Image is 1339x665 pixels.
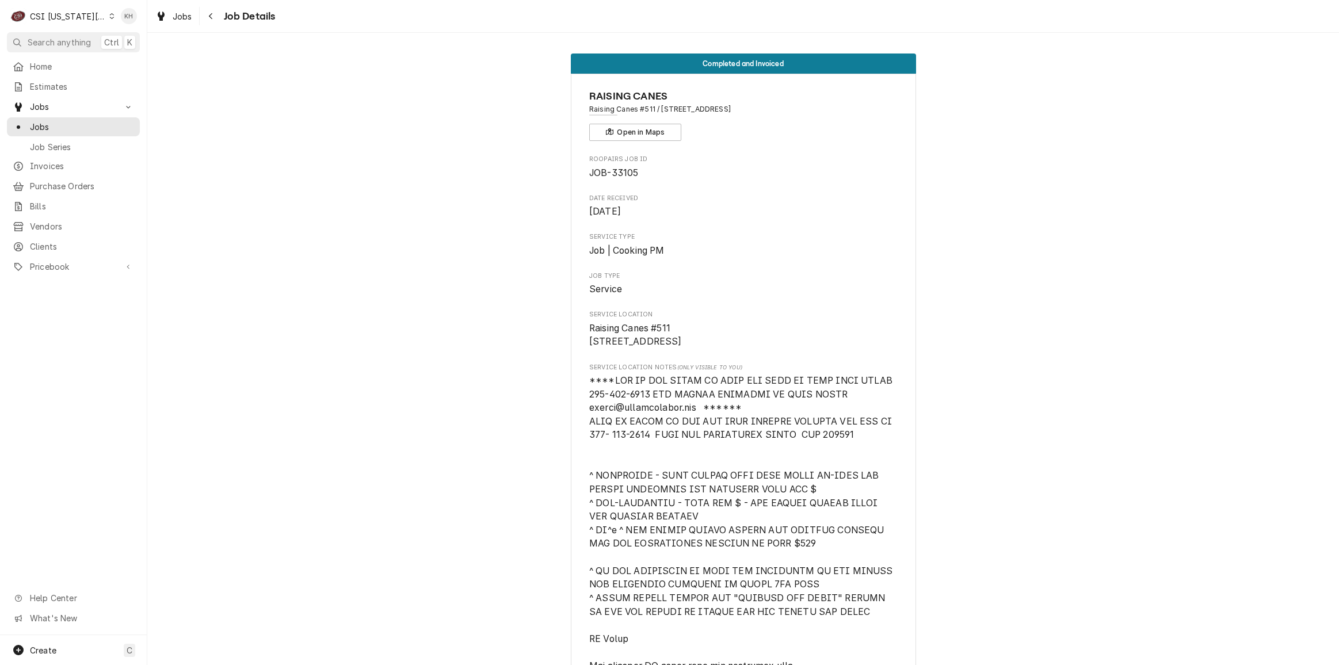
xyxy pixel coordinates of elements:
span: Create [30,645,56,655]
a: Jobs [151,7,197,26]
span: [DATE] [589,206,621,217]
span: Job | Cooking PM [589,245,665,256]
span: Help Center [30,592,133,604]
span: Vendors [30,220,134,232]
span: Raising Canes #511 [STREET_ADDRESS] [589,323,682,347]
span: Bills [30,200,134,212]
a: Vendors [7,217,140,236]
span: Home [30,60,134,72]
span: Service [589,284,622,295]
span: Job Series [30,141,134,153]
span: Date Received [589,194,897,203]
span: Service Location [589,310,897,319]
a: Invoices [7,156,140,175]
span: Jobs [30,101,117,113]
a: Go to Help Center [7,588,140,607]
span: Service Type [589,244,897,258]
span: Completed and Invoiced [703,60,784,67]
span: Service Location Notes [589,363,897,372]
span: Pricebook [30,261,117,273]
div: Service Location [589,310,897,349]
span: Invoices [30,160,134,172]
div: Date Received [589,194,897,219]
span: (Only Visible to You) [677,364,742,370]
span: C [127,644,132,656]
div: Status [571,53,916,74]
button: Search anythingCtrlK [7,32,140,52]
span: What's New [30,612,133,624]
span: K [127,36,132,48]
button: Navigate back [202,7,220,25]
span: Job Type [589,272,897,281]
span: Ctrl [104,36,119,48]
span: Roopairs Job ID [589,166,897,180]
span: Service Location [589,322,897,349]
span: Service Type [589,232,897,242]
a: Home [7,57,140,76]
span: Roopairs Job ID [589,155,897,164]
a: Estimates [7,77,140,96]
span: Purchase Orders [30,180,134,192]
span: Name [589,89,897,104]
span: Address [589,104,897,114]
a: Bills [7,197,140,216]
span: Jobs [30,121,134,133]
span: Job Details [220,9,276,24]
div: CSI [US_STATE][GEOGRAPHIC_DATA] [30,10,106,22]
a: Jobs [7,117,140,136]
span: Jobs [173,10,192,22]
span: JOB-33105 [589,167,638,178]
div: C [10,8,26,24]
span: Job Type [589,282,897,296]
div: Job Type [589,272,897,296]
button: Open in Maps [589,124,681,141]
div: Roopairs Job ID [589,155,897,179]
div: CSI Kansas City's Avatar [10,8,26,24]
span: Search anything [28,36,91,48]
span: Estimates [30,81,134,93]
div: Client Information [589,89,897,141]
div: Service Type [589,232,897,257]
div: KH [121,8,137,24]
div: Kelsey Hetlage's Avatar [121,8,137,24]
a: Job Series [7,137,140,156]
a: Go to Jobs [7,97,140,116]
a: Go to What's New [7,609,140,628]
a: Purchase Orders [7,177,140,196]
a: Go to Pricebook [7,257,140,276]
a: Clients [7,237,140,256]
span: Date Received [589,205,897,219]
span: Clients [30,240,134,253]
